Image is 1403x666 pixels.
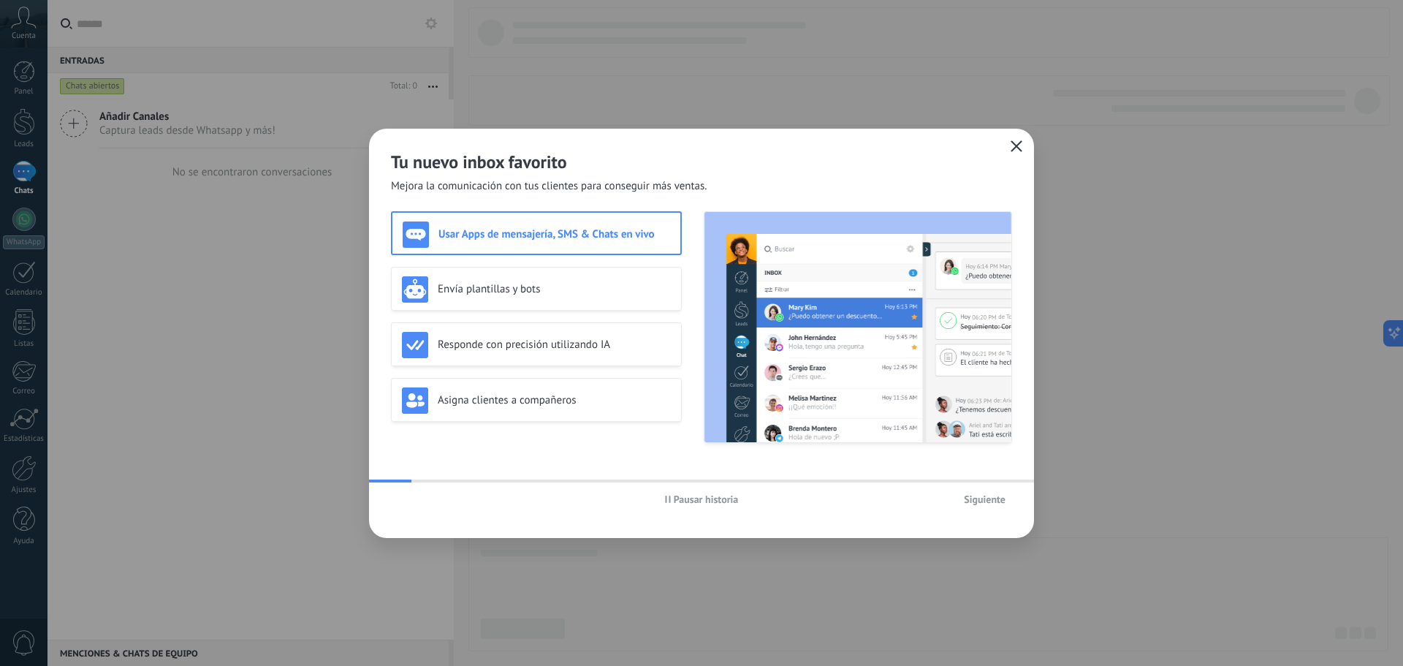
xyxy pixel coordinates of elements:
[438,338,671,352] h3: Responde con precisión utilizando IA
[964,494,1005,504] span: Siguiente
[438,393,671,407] h3: Asigna clientes a compañeros
[438,282,671,296] h3: Envía plantillas y bots
[957,488,1012,510] button: Siguiente
[438,227,670,241] h3: Usar Apps de mensajería, SMS & Chats en vivo
[391,151,1012,173] h2: Tu nuevo inbox favorito
[658,488,745,510] button: Pausar historia
[391,179,707,194] span: Mejora la comunicación con tus clientes para conseguir más ventas.
[674,494,739,504] span: Pausar historia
